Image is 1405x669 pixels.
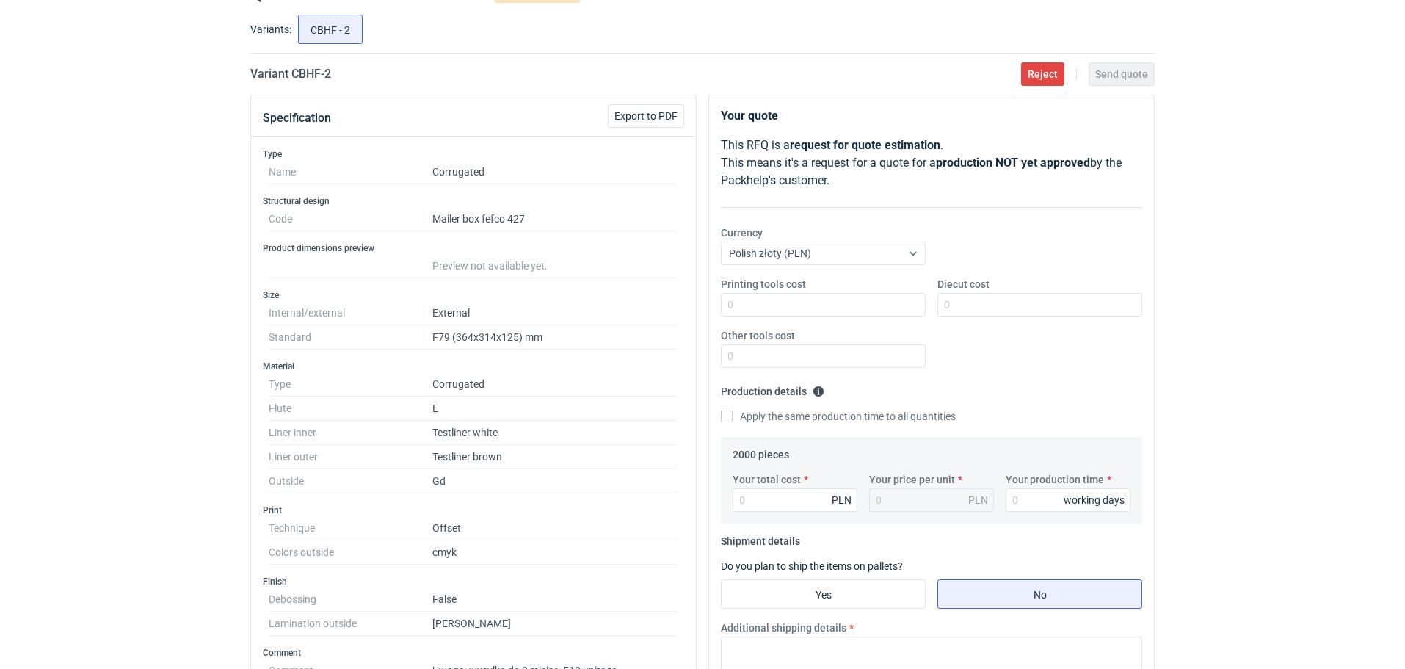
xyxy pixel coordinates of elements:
[733,472,801,487] label: Your total cost
[1021,62,1064,86] button: Reject
[263,195,684,207] h3: Structural design
[263,101,331,136] button: Specification
[721,328,795,343] label: Other tools cost
[269,325,432,350] dt: Standard
[269,397,432,421] dt: Flute
[269,421,432,445] dt: Liner inner
[263,505,684,516] h3: Print
[263,242,684,254] h3: Product dimensions preview
[432,612,678,636] dd: [PERSON_NAME]
[1089,62,1155,86] button: Send quote
[432,397,678,421] dd: E
[263,289,684,301] h3: Size
[937,293,1142,317] input: 0
[608,104,684,128] button: Export to PDF
[263,576,684,587] h3: Finish
[432,207,678,231] dd: Mailer box fefco 427
[269,612,432,636] dt: Lamination outside
[269,372,432,397] dt: Type
[733,443,789,460] legend: 2000 pieces
[936,156,1090,170] strong: production NOT yet approved
[432,445,678,469] dd: Testliner brown
[432,421,678,445] dd: Testliner white
[790,138,940,152] strong: request for quote estimation
[269,540,432,565] dt: Colors outside
[721,137,1142,189] p: This RFQ is a . This means it's a request for a quote for a by the Packhelp's customer.
[1028,69,1058,79] span: Reject
[269,301,432,325] dt: Internal/external
[432,469,678,493] dd: Gd
[721,579,926,609] label: Yes
[721,529,800,547] legend: Shipment details
[269,445,432,469] dt: Liner outer
[298,15,363,44] label: CBHF - 2
[269,587,432,612] dt: Debossing
[733,488,857,512] input: 0
[250,22,291,37] label: Variants:
[432,260,548,272] span: Preview not available yet.
[721,560,903,572] label: Do you plan to ship the items on pallets?
[1095,69,1148,79] span: Send quote
[432,516,678,540] dd: Offset
[432,372,678,397] dd: Corrugated
[721,277,806,292] label: Printing tools cost
[869,472,955,487] label: Your price per unit
[721,109,778,123] strong: Your quote
[269,469,432,493] dt: Outside
[721,344,926,368] input: 0
[269,516,432,540] dt: Technique
[250,65,331,83] h2: Variant CBHF - 2
[432,301,678,325] dd: External
[1064,493,1125,507] div: working days
[432,325,678,350] dd: F79 (364x314x125) mm
[269,160,432,184] dt: Name
[1006,472,1104,487] label: Your production time
[968,493,988,507] div: PLN
[432,160,678,184] dd: Corrugated
[937,277,990,292] label: Diecut cost
[269,207,432,231] dt: Code
[721,380,824,397] legend: Production details
[432,540,678,565] dd: cmyk
[263,361,684,372] h3: Material
[832,493,852,507] div: PLN
[263,647,684,659] h3: Comment
[263,148,684,160] h3: Type
[614,111,678,121] span: Export to PDF
[1006,488,1130,512] input: 0
[721,621,846,635] label: Additional shipping details
[721,409,956,424] label: Apply the same production time to all quantities
[432,587,678,612] dd: False
[729,247,811,259] span: Polish złoty (PLN)
[937,579,1142,609] label: No
[721,225,763,240] label: Currency
[721,293,926,317] input: 0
